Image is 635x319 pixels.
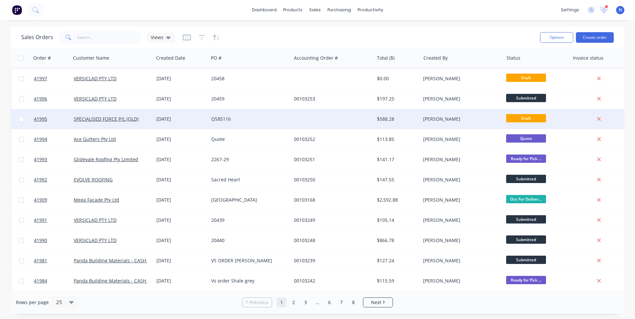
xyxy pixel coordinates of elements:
[377,75,416,82] div: $0.00
[211,116,285,122] div: QS85116
[371,299,381,306] span: Next
[73,55,109,61] div: Customer Name
[354,5,387,15] div: productivity
[34,170,74,190] a: 41992
[34,96,47,102] span: 41996
[558,5,583,15] div: settings
[156,75,206,82] div: [DATE]
[34,257,47,264] span: 41981
[506,276,546,284] span: Ready for Pick ...
[423,156,497,163] div: [PERSON_NAME]
[294,237,368,244] div: 00103248
[506,195,546,203] span: Out For Deliver...
[211,278,285,284] div: Vs order Shale grey
[211,156,285,163] div: 2267-29
[33,55,51,61] div: Order #
[294,156,368,163] div: 00103251
[34,210,74,230] a: 41991
[377,278,416,284] div: $115.59
[377,176,416,183] div: $147.55
[423,278,497,284] div: [PERSON_NAME]
[280,5,306,15] div: products
[34,271,74,291] a: 41984
[12,5,22,15] img: Factory
[336,297,346,307] a: Page 7
[16,299,49,306] span: Rows per page
[294,197,368,203] div: 00103168
[423,237,497,244] div: [PERSON_NAME]
[34,197,47,203] span: 41909
[377,116,416,122] div: $588.28
[211,217,285,223] div: 20439
[306,5,324,15] div: sales
[21,34,53,40] h1: Sales Orders
[211,237,285,244] div: 20440
[74,217,117,223] a: VERSICLAD PTY LTD
[156,176,206,183] div: [DATE]
[74,257,158,264] a: Panda Building Materials - CASH SALE
[423,116,497,122] div: [PERSON_NAME]
[294,278,368,284] div: 00103242
[34,75,47,82] span: 41997
[34,237,47,244] span: 41990
[294,136,368,143] div: 00103252
[294,55,338,61] div: Accounting Order #
[573,55,603,61] div: Invoice status
[377,96,416,102] div: $197.25
[377,237,416,244] div: $866.78
[74,96,117,102] a: VERSICLAD PTY LTD
[506,155,546,163] span: Ready for Pick ...
[211,136,285,143] div: Quote
[156,156,206,163] div: [DATE]
[506,114,546,122] span: Draft
[34,176,47,183] span: 41992
[74,136,116,142] a: Ace Gutters Pty Ltd
[211,55,222,61] div: PO #
[506,74,546,82] span: Draft
[506,94,546,102] span: Submitted
[277,297,287,307] a: Page 1 is your current page
[34,136,47,143] span: 41994
[363,299,393,306] a: Next page
[151,34,163,41] span: Views
[34,230,74,250] a: 41990
[211,257,285,264] div: VS ORDER [PERSON_NAME]
[156,237,206,244] div: [DATE]
[619,7,622,13] span: N
[34,150,74,169] a: 41993
[294,257,368,264] div: 00103239
[156,217,206,223] div: [DATE]
[77,31,142,44] input: Search...
[211,75,285,82] div: 20458
[34,190,74,210] a: 41909
[377,55,395,61] div: Total ($)
[506,235,546,244] span: Submitted
[34,109,74,129] a: 41995
[74,176,113,183] a: EVOLVE ROOFING
[377,136,416,143] div: $113.85
[34,69,74,89] a: 41997
[506,175,546,183] span: Submitted
[211,176,285,183] div: Sacred Heart
[294,96,368,102] div: 00103253
[156,197,206,203] div: [DATE]
[294,217,368,223] div: 00103249
[242,299,272,306] a: Previous page
[34,116,47,122] span: 41995
[540,32,573,43] button: Options
[423,217,497,223] div: [PERSON_NAME]
[348,297,358,307] a: Page 8
[324,5,354,15] div: purchasing
[156,116,206,122] div: [DATE]
[34,156,47,163] span: 41993
[313,297,322,307] a: Jump forward
[156,136,206,143] div: [DATE]
[294,176,368,183] div: 00103250
[423,96,497,102] div: [PERSON_NAME]
[74,278,158,284] a: Panda Building Materials - CASH SALE
[324,297,334,307] a: Page 6
[74,156,138,162] a: Glidevale Roofing Pty Limited
[377,197,416,203] div: $2,592.88
[249,299,268,306] span: Previous
[74,197,119,203] a: Mega Facade Pty Ltd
